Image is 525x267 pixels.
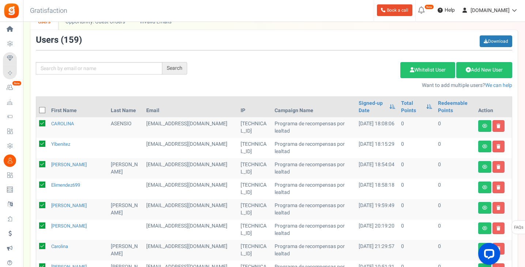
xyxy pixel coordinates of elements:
[272,117,356,138] td: Programa de recompensas por lealtad
[435,158,475,179] td: 0
[356,158,398,179] td: [DATE] 18:54:04
[12,81,22,86] em: New
[143,179,238,199] td: customer
[36,35,82,45] h3: Users ( )
[64,34,79,46] span: 159
[377,4,412,16] a: Book a call
[36,62,162,75] input: Search by email or name
[400,62,455,78] a: Whitelist User
[496,206,501,210] i: Delete user
[272,240,356,260] td: Programa de recompensas por lealtad
[496,124,501,128] i: Delete user
[398,138,435,158] td: 0
[496,226,501,230] i: Delete user
[143,158,238,179] td: customer
[482,144,487,149] i: View details
[143,97,238,117] th: Email
[435,4,458,16] a: Help
[238,240,272,260] td: [TECHNICAL_ID]
[398,117,435,138] td: 0
[401,100,422,114] a: Total Points
[356,117,398,138] td: [DATE] 18:08:06
[482,206,487,210] i: View details
[356,240,398,260] td: [DATE] 21:29:57
[238,97,272,117] th: IP
[51,243,68,250] a: Carolina
[482,226,487,230] i: View details
[162,62,187,75] div: Search
[272,220,356,240] td: Programa de recompensas por lealtad
[496,165,501,169] i: Delete user
[398,179,435,199] td: 0
[238,179,272,199] td: [TECHNICAL_ID]
[496,144,501,149] i: Delete user
[143,138,238,158] td: customer
[51,120,74,127] a: CAROLINA
[398,158,435,179] td: 0
[51,141,70,148] a: ylbenitez
[424,4,434,9] em: New
[359,100,386,114] a: Signed-up Date
[143,199,238,220] td: administrator
[3,81,20,94] a: New
[272,97,356,117] th: Campaign Name
[272,199,356,220] td: Programa de recompensas por lealtad
[398,199,435,220] td: 0
[443,7,455,14] span: Help
[482,185,487,190] i: View details
[482,124,487,128] i: View details
[51,202,87,209] a: [PERSON_NAME]
[435,117,475,138] td: 0
[51,182,80,188] a: elimendez699
[435,199,475,220] td: 0
[471,7,510,14] span: [DOMAIN_NAME]
[108,240,143,260] td: [PERSON_NAME]
[238,117,272,138] td: [TECHNICAL_ID]
[496,185,501,190] i: Delete user
[398,240,435,260] td: 0
[143,220,238,240] td: subscriber
[108,117,143,138] td: ASENSIO
[482,165,487,169] i: View details
[51,222,87,229] a: [PERSON_NAME]
[238,138,272,158] td: [TECHNICAL_ID]
[143,240,238,260] td: customer
[356,179,398,199] td: [DATE] 18:58:18
[485,81,512,89] a: We can help
[238,220,272,240] td: [TECHNICAL_ID]
[48,97,108,117] th: First Name
[238,199,272,220] td: [TECHNICAL_ID]
[475,97,512,117] th: Action
[356,220,398,240] td: [DATE] 20:19:20
[272,179,356,199] td: Programa de recompensas por lealtad
[108,158,143,179] td: [PERSON_NAME]
[238,158,272,179] td: [TECHNICAL_ID]
[3,3,20,19] img: Gratisfaction
[108,97,143,117] th: Last Name
[438,100,472,114] a: Redeemable Points
[272,158,356,179] td: Programa de recompensas por lealtad
[198,82,512,89] p: Want to add multiple users?
[435,138,475,158] td: 0
[356,138,398,158] td: [DATE] 18:15:29
[108,199,143,220] td: [PERSON_NAME]
[456,62,512,78] a: Add New User
[514,221,524,234] span: FAQs
[435,179,475,199] td: 0
[435,220,475,240] td: 0
[51,161,87,168] a: [PERSON_NAME]
[356,199,398,220] td: [DATE] 19:59:49
[272,138,356,158] td: Programa de recompensas por lealtad
[398,220,435,240] td: 0
[480,35,512,47] a: Download
[435,240,475,260] td: 0
[22,4,75,18] h3: Gratisfaction
[143,117,238,138] td: customer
